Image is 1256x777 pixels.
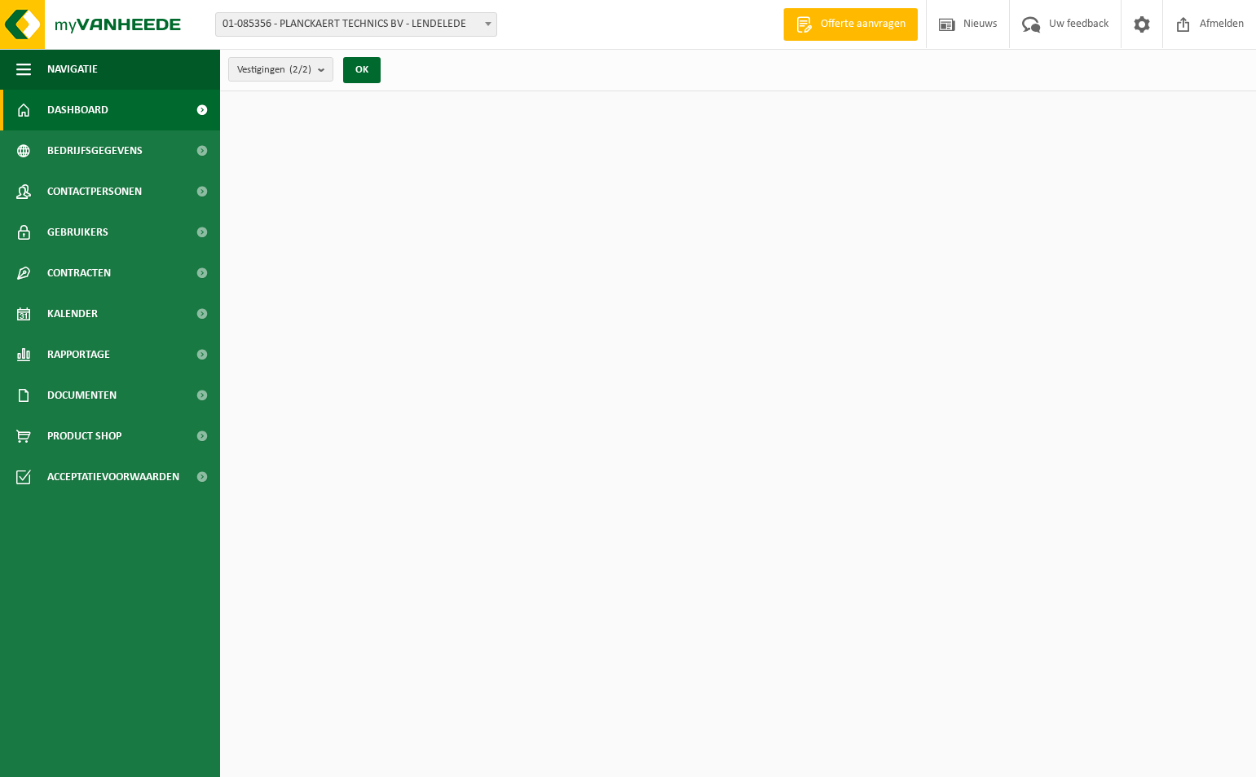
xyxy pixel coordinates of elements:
[343,57,381,83] button: OK
[47,90,108,130] span: Dashboard
[47,457,179,497] span: Acceptatievoorwaarden
[783,8,918,41] a: Offerte aanvragen
[47,49,98,90] span: Navigatie
[47,130,143,171] span: Bedrijfsgegevens
[47,212,108,253] span: Gebruikers
[216,13,496,36] span: 01-085356 - PLANCKAERT TECHNICS BV - LENDELEDE
[47,253,111,294] span: Contracten
[47,375,117,416] span: Documenten
[47,171,142,212] span: Contactpersonen
[289,64,311,75] count: (2/2)
[215,12,497,37] span: 01-085356 - PLANCKAERT TECHNICS BV - LENDELEDE
[237,58,311,82] span: Vestigingen
[47,416,121,457] span: Product Shop
[47,334,110,375] span: Rapportage
[47,294,98,334] span: Kalender
[228,57,333,82] button: Vestigingen(2/2)
[817,16,910,33] span: Offerte aanvragen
